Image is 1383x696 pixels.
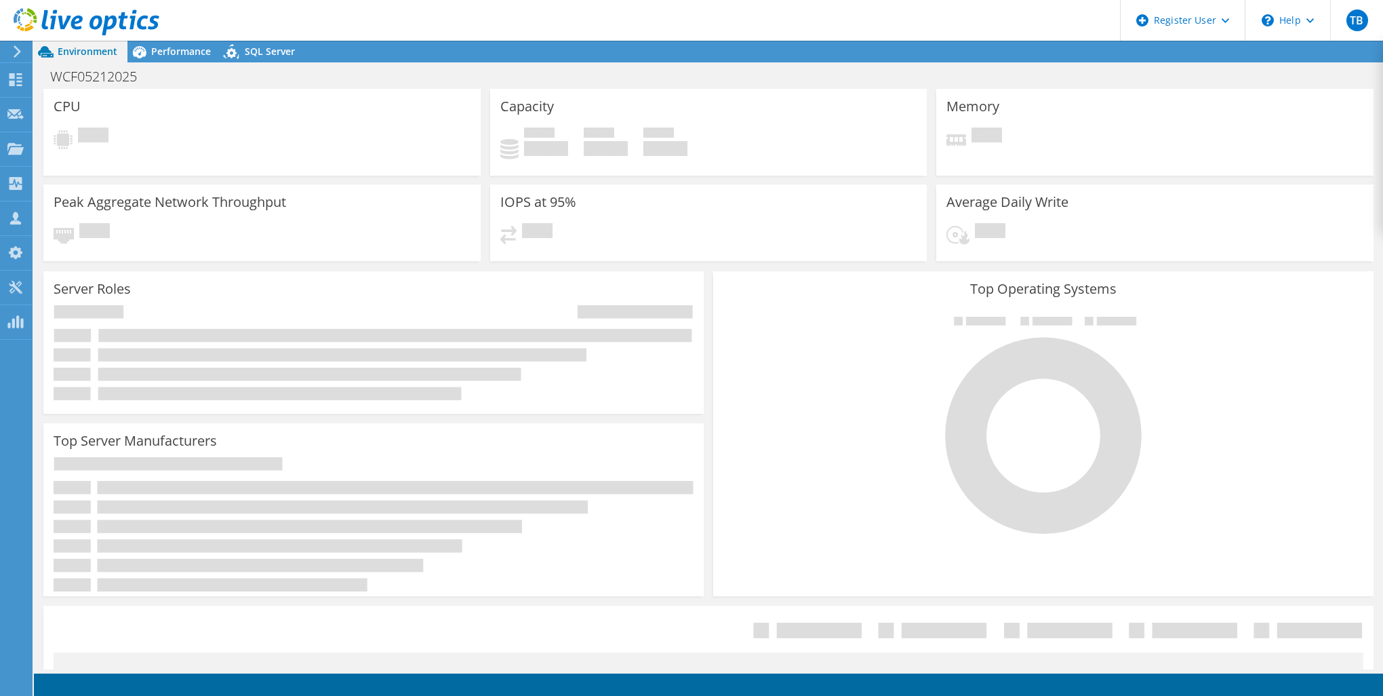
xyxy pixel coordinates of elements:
h3: Server Roles [54,282,131,296]
h3: Capacity [500,99,554,114]
h4: 0 GiB [643,141,687,156]
h3: Top Server Manufacturers [54,433,217,448]
h3: Peak Aggregate Network Throughput [54,195,286,210]
span: Performance [151,45,211,58]
span: Pending [975,223,1005,241]
span: Used [524,128,555,141]
h4: 0 GiB [524,141,568,156]
span: Pending [971,128,1002,146]
span: Environment [58,45,117,58]
span: Pending [522,223,553,241]
h3: Memory [946,99,999,114]
h4: 0 GiB [584,141,628,156]
span: Free [584,128,614,141]
span: Total [643,128,674,141]
h3: Average Daily Write [946,195,1068,210]
span: Pending [79,223,110,241]
h3: IOPS at 95% [500,195,576,210]
svg: \n [1262,14,1274,26]
span: Pending [78,128,108,146]
span: TB [1346,9,1368,31]
h3: Top Operating Systems [723,282,1363,296]
span: SQL Server [245,45,295,58]
h1: WCF05212025 [44,69,158,84]
h3: CPU [54,99,81,114]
